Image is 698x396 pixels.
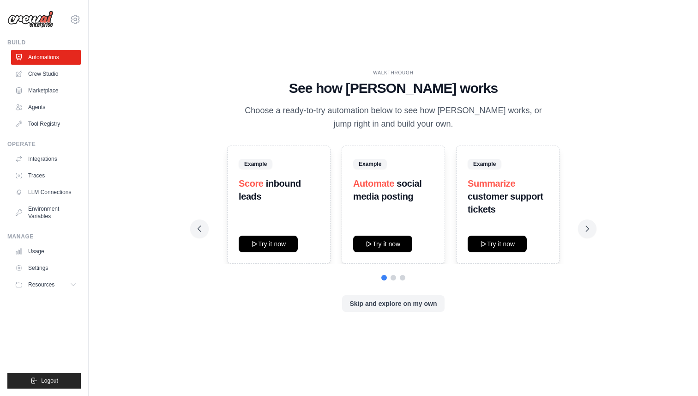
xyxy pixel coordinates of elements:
button: Try it now [239,236,298,252]
div: WALKTHROUGH [198,69,589,76]
span: Score [239,178,264,189]
a: Traces [11,168,81,183]
a: Marketplace [11,83,81,98]
span: Example [468,159,501,169]
span: Summarize [468,178,515,189]
strong: inbound leads [239,178,301,201]
span: Logout [41,377,58,384]
span: Example [239,159,272,169]
button: Skip and explore on my own [342,295,444,312]
div: Build [7,39,81,46]
h1: See how [PERSON_NAME] works [198,80,589,97]
button: Try it now [468,236,527,252]
a: Settings [11,261,81,275]
strong: customer support tickets [468,191,543,214]
a: Automations [11,50,81,65]
span: Resources [28,281,54,288]
p: Choose a ready-to-try automation below to see how [PERSON_NAME] works, or jump right in and build... [238,104,548,131]
a: Usage [11,244,81,259]
button: Try it now [353,236,412,252]
img: Logo [7,11,54,28]
span: Example [353,159,387,169]
a: Environment Variables [11,201,81,224]
button: Resources [11,277,81,292]
a: Integrations [11,152,81,166]
div: Manage [7,233,81,240]
a: LLM Connections [11,185,81,200]
a: Crew Studio [11,67,81,81]
div: Operate [7,140,81,148]
button: Logout [7,373,81,389]
a: Agents [11,100,81,115]
a: Tool Registry [11,116,81,131]
span: Automate [353,178,394,189]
